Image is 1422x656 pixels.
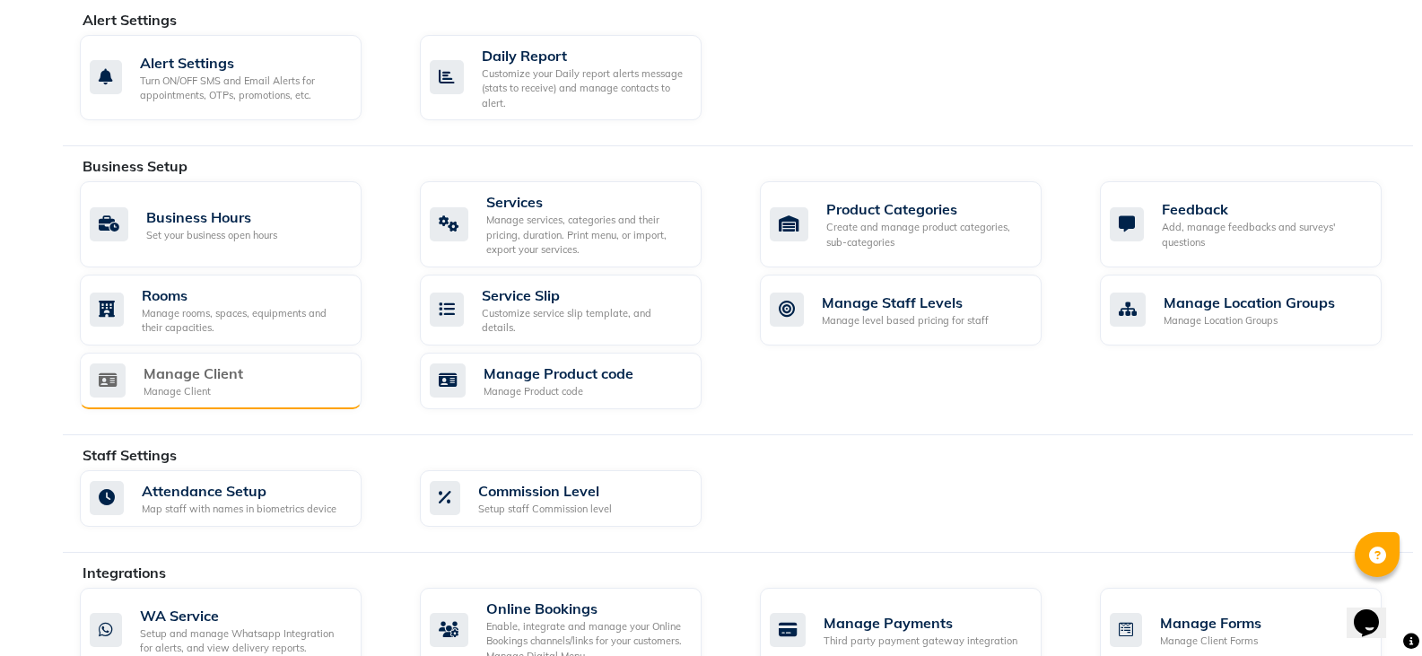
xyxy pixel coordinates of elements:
[420,35,733,121] a: Daily ReportCustomize your Daily report alerts message (stats to receive) and manage contacts to ...
[420,353,733,410] a: Manage Product codeManage Product code
[484,363,633,384] div: Manage Product code
[824,634,1017,649] div: Third party payment gateway integration
[142,284,347,306] div: Rooms
[482,306,687,336] div: Customize service slip template, and details.
[1162,220,1367,249] div: Add, manage feedbacks and surveys' questions
[140,626,347,656] div: Setup and manage Whatsapp Integration for alerts, and view delivery reports.
[482,45,687,66] div: Daily Report
[1100,275,1413,345] a: Manage Location GroupsManage Location Groups
[484,384,633,399] div: Manage Product code
[482,284,687,306] div: Service Slip
[146,228,277,243] div: Set your business open hours
[482,66,687,111] div: Customize your Daily report alerts message (stats to receive) and manage contacts to alert.
[486,598,687,619] div: Online Bookings
[420,181,733,267] a: ServicesManage services, categories and their pricing, duration. Print menu, or import, export yo...
[1164,313,1335,328] div: Manage Location Groups
[144,363,243,384] div: Manage Client
[1160,634,1261,649] div: Manage Client Forms
[478,480,612,502] div: Commission Level
[140,52,347,74] div: Alert Settings
[486,191,687,213] div: Services
[146,206,277,228] div: Business Hours
[486,213,687,258] div: Manage services, categories and their pricing, duration. Print menu, or import, export your servi...
[822,292,989,313] div: Manage Staff Levels
[826,198,1027,220] div: Product Categories
[140,605,347,626] div: WA Service
[80,181,393,267] a: Business HoursSet your business open hours
[1162,198,1367,220] div: Feedback
[1160,612,1261,634] div: Manage Forms
[822,313,989,328] div: Manage level based pricing for staff
[142,480,336,502] div: Attendance Setup
[144,384,243,399] div: Manage Client
[1100,181,1413,267] a: FeedbackAdd, manage feedbacks and surveys' questions
[80,353,393,410] a: Manage ClientManage Client
[1164,292,1335,313] div: Manage Location Groups
[826,220,1027,249] div: Create and manage product categories, sub-categories
[760,275,1073,345] a: Manage Staff LevelsManage level based pricing for staff
[142,502,336,517] div: Map staff with names in biometrics device
[1347,584,1404,638] iframe: chat widget
[420,470,733,527] a: Commission LevelSetup staff Commission level
[80,275,393,345] a: RoomsManage rooms, spaces, equipments and their capacities.
[824,612,1017,634] div: Manage Payments
[142,306,347,336] div: Manage rooms, spaces, equipments and their capacities.
[760,181,1073,267] a: Product CategoriesCreate and manage product categories, sub-categories
[80,35,393,121] a: Alert SettingsTurn ON/OFF SMS and Email Alerts for appointments, OTPs, promotions, etc.
[420,275,733,345] a: Service SlipCustomize service slip template, and details.
[478,502,612,517] div: Setup staff Commission level
[140,74,347,103] div: Turn ON/OFF SMS and Email Alerts for appointments, OTPs, promotions, etc.
[80,470,393,527] a: Attendance SetupMap staff with names in biometrics device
